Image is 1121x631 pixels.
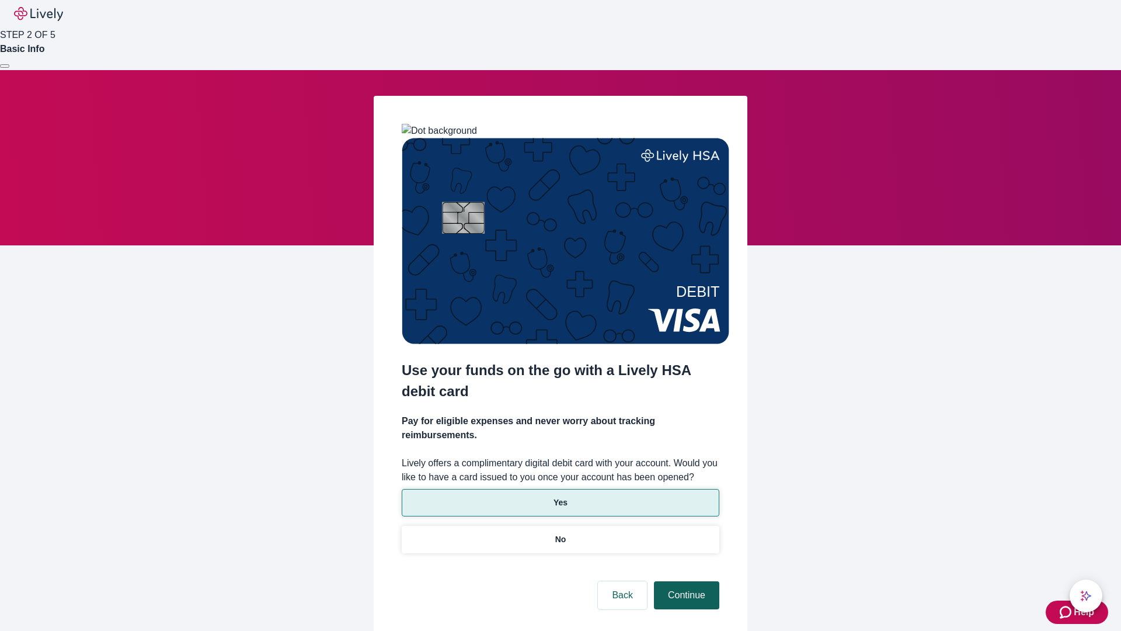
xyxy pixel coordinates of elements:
p: Yes [553,497,568,509]
svg: Lively AI Assistant [1080,590,1092,602]
button: No [402,526,719,553]
button: Yes [402,489,719,516]
label: Lively offers a complimentary digital debit card with your account. Would you like to have a card... [402,456,719,484]
p: No [555,533,566,546]
button: Back [598,581,647,609]
button: chat [1070,580,1102,612]
img: Debit card [402,138,729,344]
button: Continue [654,581,719,609]
svg: Zendesk support icon [1060,605,1074,619]
h2: Use your funds on the go with a Lively HSA debit card [402,360,719,402]
span: Help [1074,605,1094,619]
img: Lively [14,7,63,21]
h4: Pay for eligible expenses and never worry about tracking reimbursements. [402,414,719,442]
img: Dot background [402,124,477,138]
button: Zendesk support iconHelp [1046,601,1108,624]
